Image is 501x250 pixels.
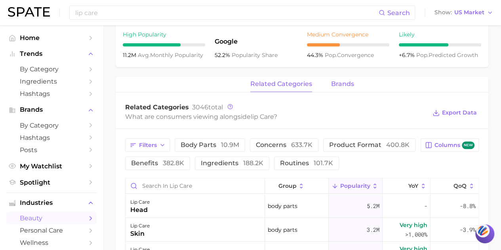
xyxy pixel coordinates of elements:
button: group [265,178,329,194]
span: body parts [268,225,297,235]
span: Very high [400,220,427,230]
span: ingredients [201,160,263,166]
span: Ingredients [20,78,83,85]
button: Filters [125,138,170,152]
a: by Category [6,119,97,132]
span: +6.7% [399,52,416,59]
button: Industries [6,197,97,209]
span: related categories [250,80,312,88]
abbr: average [138,52,150,59]
span: body parts [181,142,239,148]
button: lip careskinbody parts3.2mVery high>1,000%-3.9% [126,218,478,242]
span: Export Data [442,109,477,116]
a: My Watchlist [6,160,97,172]
a: by Category [6,63,97,75]
span: Columns [434,141,474,149]
span: lip care [251,113,274,120]
span: 11.2m [123,52,138,59]
abbr: popularity index [325,52,337,59]
span: Google [215,37,297,46]
span: monthly popularity [138,52,203,59]
span: >1,000% [405,231,427,238]
span: Search [387,9,410,17]
button: Export Data [431,107,479,118]
div: lip care [130,221,150,231]
span: by Category [20,122,83,129]
a: wellness [6,237,97,249]
span: 382.8k [163,159,184,167]
span: popularity share [232,52,278,59]
button: Columnsnew [421,138,479,152]
a: Ingredients [6,75,97,88]
div: lip care [130,197,150,207]
div: High Popularity [123,30,205,39]
span: QoQ [453,183,467,189]
div: Medium Convergence [307,30,389,39]
div: 4 / 10 [307,43,389,46]
div: What are consumers viewing alongside ? [125,111,427,122]
button: Popularity [329,178,383,194]
span: 44.3% [307,52,325,59]
button: Trends [6,48,97,60]
a: personal care [6,224,97,237]
span: wellness [20,239,83,246]
span: benefits [131,160,184,166]
span: Filters [139,142,157,149]
span: Industries [20,199,83,206]
a: Home [6,32,97,44]
span: Hashtags [20,90,83,97]
span: 633.7k [291,141,312,149]
button: Brands [6,104,97,116]
span: predicted growth [416,52,478,59]
span: My Watchlist [20,162,83,170]
span: Hashtags [20,134,83,141]
img: svg+xml;base64,PHN2ZyB3aWR0aD0iNDQiIGhlaWdodD0iNDQiIHZpZXdCb3g9IjAgMCA0NCA0NCIgZmlsbD0ibm9uZSIgeG... [476,223,490,238]
span: total [192,103,223,111]
span: -8.8% [460,201,476,211]
img: SPATE [8,7,50,17]
div: skin [130,229,150,239]
a: Spotlight [6,176,97,189]
span: Popularity [340,183,370,189]
span: brands [331,80,354,88]
span: -3.9% [460,225,476,235]
div: 7 / 10 [123,43,205,46]
span: 52.2% [215,52,232,59]
span: Related Categories [125,103,189,111]
span: 3046 [192,103,208,111]
button: lip careheadbody parts5.2m--8.8% [126,194,478,218]
input: Search in lip care [126,178,265,193]
span: concerns [256,142,312,148]
span: Posts [20,146,83,154]
span: - [424,201,427,211]
a: Posts [6,144,97,156]
a: Hashtags [6,88,97,100]
span: body parts [268,201,297,211]
span: Spotlight [20,179,83,186]
span: Home [20,34,83,42]
span: 188.2k [243,159,263,167]
span: new [462,141,474,149]
button: ShowUS Market [432,8,495,18]
span: Brands [20,106,83,113]
span: convergence [325,52,374,59]
div: 6 / 10 [399,43,481,46]
button: QoQ [431,178,478,194]
span: 5.2m [367,201,379,211]
a: Hashtags [6,132,97,144]
span: by Category [20,65,83,73]
span: 10.9m [221,141,239,149]
span: Trends [20,50,83,57]
span: 400.8k [386,141,410,149]
span: 3.2m [367,225,379,235]
span: US Market [454,10,484,15]
a: beauty [6,212,97,224]
div: Likely [399,30,481,39]
span: product format [329,142,410,148]
input: Search here for a brand, industry, or ingredient [74,6,379,19]
span: Show [434,10,452,15]
div: head [130,205,150,215]
span: YoY [408,183,418,189]
button: YoY [383,178,431,194]
span: routines [280,160,333,166]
